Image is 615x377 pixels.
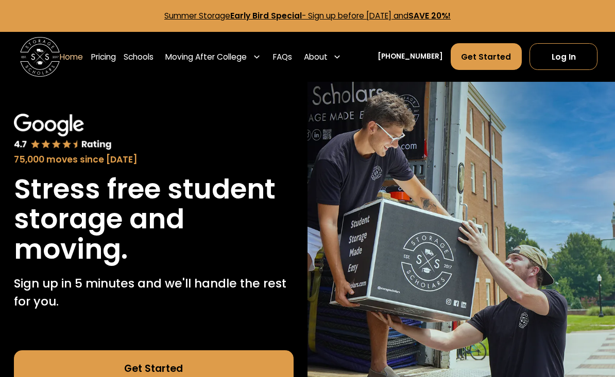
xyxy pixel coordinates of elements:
p: Sign up in 5 minutes and we'll handle the rest for you. [14,275,293,311]
a: Schools [124,43,153,70]
strong: Early Bird Special [230,10,302,21]
img: Google 4.7 star rating [14,114,112,151]
a: [PHONE_NUMBER] [378,51,443,62]
div: Moving After College [165,51,247,63]
div: About [304,51,328,63]
h1: Stress free student storage and moving. [14,174,293,265]
img: Storage Scholars main logo [20,37,60,77]
strong: SAVE 20%! [408,10,451,21]
div: 75,000 moves since [DATE] [14,153,293,166]
a: Log In [529,43,597,70]
a: Get Started [451,43,522,70]
a: FAQs [273,43,292,70]
a: Home [60,43,83,70]
a: Summer StorageEarly Bird Special- Sign up before [DATE] andSAVE 20%! [164,10,451,21]
a: Pricing [91,43,116,70]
